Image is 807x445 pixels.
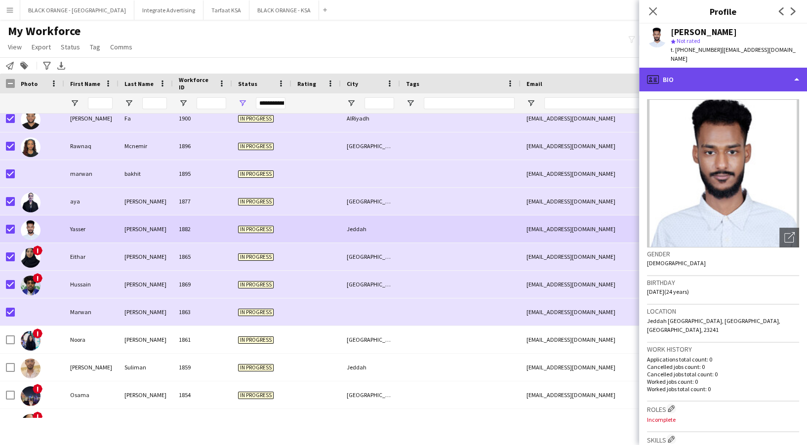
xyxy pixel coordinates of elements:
[341,105,400,132] div: AlRiyadh
[677,37,700,44] span: Not rated
[21,359,40,378] img: Noureldin Suliman
[119,326,173,353] div: [PERSON_NAME]
[124,80,154,87] span: Last Name
[238,309,274,316] span: In progress
[406,80,419,87] span: Tags
[33,273,42,283] span: !
[70,80,100,87] span: First Name
[18,60,30,72] app-action-btn: Add to tag
[647,278,799,287] h3: Birthday
[119,188,173,215] div: [PERSON_NAME]
[55,60,67,72] app-action-btn: Export XLSX
[64,160,119,187] div: marwan
[33,245,42,255] span: !
[119,409,173,436] div: Alfaki
[173,354,232,381] div: 1859
[173,188,232,215] div: 1877
[64,298,119,325] div: Marwan
[238,253,274,261] span: In progress
[124,99,133,108] button: Open Filter Menu
[21,220,40,240] img: Yasser Bin mahfooz
[521,188,718,215] div: [EMAIL_ADDRESS][DOMAIN_NAME]
[249,0,319,20] button: BLACK ORANGE - KSA
[119,132,173,160] div: Mcnemir
[173,381,232,408] div: 1854
[119,215,173,243] div: [PERSON_NAME]
[119,298,173,325] div: [PERSON_NAME]
[521,132,718,160] div: [EMAIL_ADDRESS][DOMAIN_NAME]
[341,243,400,270] div: [GEOGRAPHIC_DATA]
[64,271,119,298] div: Hussain
[424,97,515,109] input: Tags Filter Input
[671,28,737,37] div: [PERSON_NAME]
[341,409,400,436] div: [GEOGRAPHIC_DATA]
[647,288,689,295] span: [DATE] (24 years)
[647,249,799,258] h3: Gender
[57,40,84,53] a: Status
[173,409,232,436] div: 1857
[406,99,415,108] button: Open Filter Menu
[238,364,274,371] span: In progress
[647,99,799,247] img: Crew avatar or photo
[173,132,232,160] div: 1896
[33,384,42,394] span: !
[173,105,232,132] div: 1900
[521,243,718,270] div: [EMAIL_ADDRESS][DOMAIN_NAME]
[70,99,79,108] button: Open Filter Menu
[21,137,40,157] img: Rawnaq Mcnemir
[341,132,400,160] div: [GEOGRAPHIC_DATA]
[521,354,718,381] div: [EMAIL_ADDRESS][DOMAIN_NAME]
[64,105,119,132] div: [PERSON_NAME]
[179,76,214,91] span: Workforce ID
[521,160,718,187] div: [EMAIL_ADDRESS][DOMAIN_NAME]
[173,271,232,298] div: 1869
[341,354,400,381] div: Jeddah
[238,115,274,122] span: In progress
[21,276,40,295] img: Hussain Osman
[86,40,104,53] a: Tag
[341,271,400,298] div: [GEOGRAPHIC_DATA]
[779,228,799,247] div: Open photos pop-in
[173,160,232,187] div: 1895
[64,132,119,160] div: Rawnaq
[20,0,134,20] button: BLACK ORANGE - [GEOGRAPHIC_DATA]
[647,404,799,414] h3: Roles
[21,110,40,129] img: Ramiz Fa
[526,99,535,108] button: Open Filter Menu
[544,97,712,109] input: Email Filter Input
[119,105,173,132] div: Fa
[647,416,799,423] p: Incomplete
[521,105,718,132] div: [EMAIL_ADDRESS][DOMAIN_NAME]
[238,281,274,288] span: In progress
[341,381,400,408] div: [GEOGRAPHIC_DATA]
[341,188,400,215] div: [GEOGRAPHIC_DATA]
[64,326,119,353] div: Noora
[238,392,274,399] span: In progress
[64,381,119,408] div: Osama
[64,243,119,270] div: Eithar
[521,409,718,436] div: [EMAIL_ADDRESS][DOMAIN_NAME]
[647,370,799,378] p: Cancelled jobs total count: 0
[21,414,40,434] img: Raheeq Alfaki
[297,80,316,87] span: Rating
[341,215,400,243] div: Jeddah
[173,298,232,325] div: 1863
[173,243,232,270] div: 1865
[173,215,232,243] div: 1882
[647,385,799,393] p: Worked jobs total count: 0
[21,248,40,268] img: Eithar Magdi
[64,354,119,381] div: [PERSON_NAME]
[238,99,247,108] button: Open Filter Menu
[521,381,718,408] div: [EMAIL_ADDRESS][DOMAIN_NAME]
[238,80,257,87] span: Status
[119,160,173,187] div: bakhit
[33,328,42,338] span: !
[106,40,136,53] a: Comms
[364,97,394,109] input: City Filter Input
[4,60,16,72] app-action-btn: Notify workforce
[119,271,173,298] div: [PERSON_NAME]
[110,42,132,51] span: Comms
[88,97,113,109] input: First Name Filter Input
[8,42,22,51] span: View
[134,0,203,20] button: Integrate Advertising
